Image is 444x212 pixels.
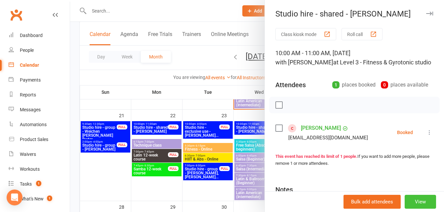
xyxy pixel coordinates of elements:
div: Notes [275,185,293,194]
div: places booked [332,80,376,89]
strong: This event has reached its limit of 1 people. [275,154,357,159]
a: What's New1 [9,192,70,206]
a: Messages [9,102,70,117]
div: Calendar [20,62,39,68]
div: If you want to add more people, please remove 1 or more attendees. [275,153,433,167]
button: Bulk add attendees [343,195,401,209]
a: Dashboard [9,28,70,43]
div: 1 [332,81,340,88]
a: Product Sales [9,132,70,147]
span: with [PERSON_NAME] [275,59,333,66]
div: People [20,48,34,53]
div: Attendees [275,80,306,89]
div: Automations [20,122,47,127]
button: Roll call [342,28,383,40]
span: 1 [47,195,52,201]
div: Messages [20,107,41,112]
div: Payments [20,77,41,83]
span: 1 [36,181,41,186]
div: What's New [20,196,44,201]
a: Calendar [9,58,70,73]
div: Product Sales [20,137,48,142]
a: Payments [9,73,70,88]
a: Clubworx [8,7,24,23]
a: Automations [9,117,70,132]
a: Waivers [9,147,70,162]
div: Waivers [20,152,36,157]
a: Reports [9,88,70,102]
div: [EMAIL_ADDRESS][DOMAIN_NAME] [288,133,368,142]
a: [PERSON_NAME] [301,123,341,133]
div: Studio hire - shared - [PERSON_NAME] [265,9,444,18]
a: Tasks 1 [9,177,70,192]
a: People [9,43,70,58]
div: 0 [381,81,388,88]
div: Open Intercom Messenger [7,190,22,205]
span: at Level 3 - Fitness & Gyrotonic studio [333,59,431,66]
button: View [405,195,436,209]
a: Workouts [9,162,70,177]
div: Booked [397,130,413,135]
button: Class kiosk mode [275,28,336,40]
div: Reports [20,92,36,97]
div: Tasks [20,181,32,187]
div: Workouts [20,166,40,172]
div: 10:00 AM - 11:00 AM, [DATE] [275,49,433,67]
div: places available [381,80,428,89]
div: Dashboard [20,33,43,38]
